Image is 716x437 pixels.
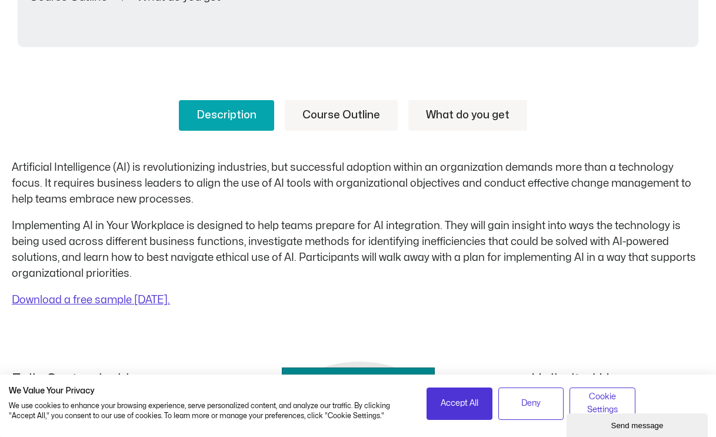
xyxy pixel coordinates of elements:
p: Artificial Intelligence (AI) is revolutionizing industries, but successful adoption within an org... [12,160,704,207]
iframe: chat widget [567,411,710,437]
a: Course Outline [285,100,398,131]
span: Accept All [441,397,478,410]
span: Cookie Settings [577,390,628,417]
p: Implementing AI in Your Workplace is designed to help teams prepare for AI integration. They will... [12,218,704,282]
a: Description [179,100,274,131]
a: What do you get [408,100,527,131]
h2: We Value Your Privacy [9,386,409,396]
button: Adjust cookie preferences [570,388,635,420]
a: Download a free sample [DATE]. [12,295,170,305]
button: Accept all cookies [427,388,492,420]
span: Deny [521,397,541,410]
p: We use cookies to enhance your browsing experience, serve personalized content, and analyze our t... [9,401,409,421]
button: Deny all cookies [498,388,564,420]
